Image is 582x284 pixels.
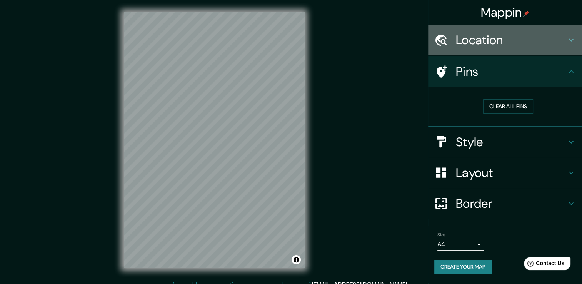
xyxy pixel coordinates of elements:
[483,99,533,114] button: Clear all pins
[124,12,305,268] canvas: Map
[428,188,582,219] div: Border
[428,157,582,188] div: Layout
[523,10,529,17] img: pin-icon.png
[428,25,582,55] div: Location
[428,56,582,87] div: Pins
[456,32,567,48] h4: Location
[456,165,567,180] h4: Layout
[292,255,301,264] button: Toggle attribution
[456,196,567,211] h4: Border
[481,5,530,20] h4: Mappin
[437,238,484,251] div: A4
[456,64,567,79] h4: Pins
[434,260,492,274] button: Create your map
[514,254,574,276] iframe: Help widget launcher
[456,134,567,150] h4: Style
[437,231,445,238] label: Size
[428,127,582,157] div: Style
